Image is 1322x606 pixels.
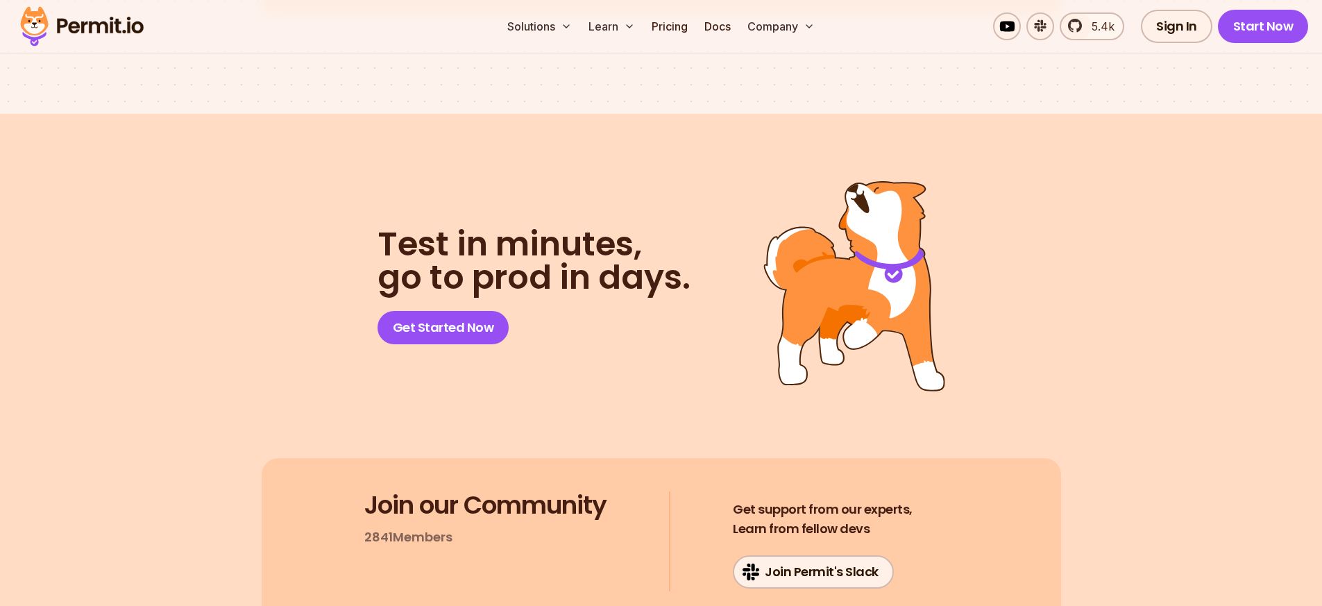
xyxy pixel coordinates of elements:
a: Join Permit's Slack [733,555,894,589]
a: Docs [699,12,736,40]
a: Pricing [646,12,693,40]
a: Sign In [1141,10,1212,43]
a: Get Started Now [378,311,509,344]
button: Learn [583,12,641,40]
a: Start Now [1218,10,1309,43]
span: Test in minutes, [378,228,690,261]
p: 2841 Members [364,528,452,547]
a: 5.4k [1060,12,1124,40]
button: Solutions [502,12,577,40]
button: Company [742,12,820,40]
span: 5.4k [1083,18,1115,35]
h2: go to prod in days. [378,228,690,294]
span: Get support from our experts, [733,500,913,519]
h3: Join our Community [364,491,607,519]
img: Permit logo [14,3,150,50]
h4: Learn from fellow devs [733,500,913,539]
